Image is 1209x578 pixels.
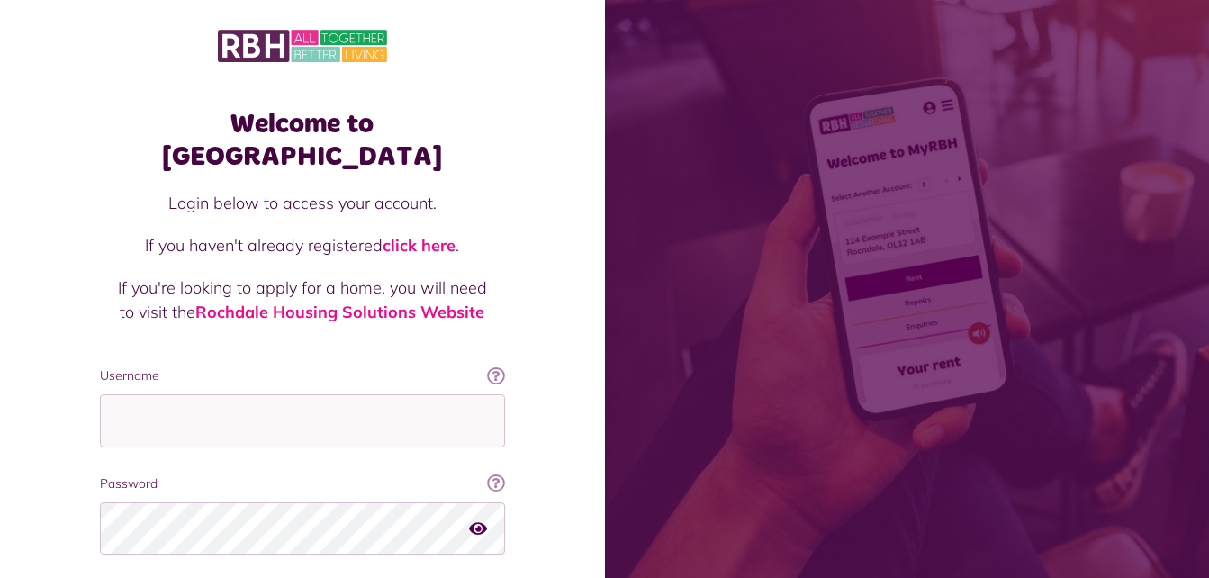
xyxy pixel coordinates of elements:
img: MyRBH [218,27,387,65]
p: If you haven't already registered . [118,233,487,257]
p: Login below to access your account. [118,191,487,215]
label: Username [100,366,505,385]
a: click here [383,235,456,256]
label: Password [100,474,505,493]
a: Rochdale Housing Solutions Website [195,302,484,322]
p: If you're looking to apply for a home, you will need to visit the [118,275,487,324]
h1: Welcome to [GEOGRAPHIC_DATA] [100,108,505,173]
